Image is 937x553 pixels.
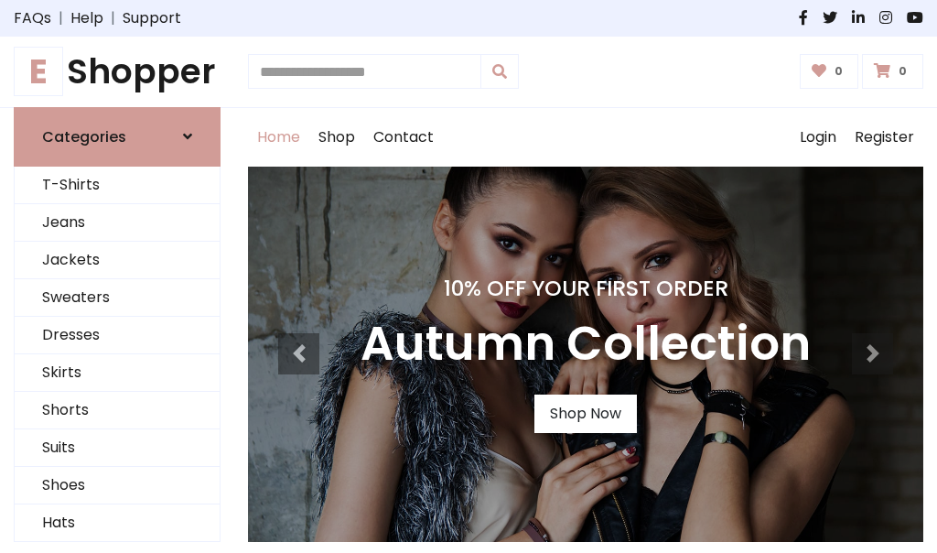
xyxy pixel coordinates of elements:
[791,108,845,167] a: Login
[15,279,220,317] a: Sweaters
[15,242,220,279] a: Jackets
[830,63,847,80] span: 0
[15,317,220,354] a: Dresses
[15,467,220,504] a: Shoes
[15,429,220,467] a: Suits
[42,128,126,146] h6: Categories
[14,47,63,96] span: E
[14,51,221,92] a: EShopper
[534,395,637,433] a: Shop Now
[51,7,70,29] span: |
[14,7,51,29] a: FAQs
[15,392,220,429] a: Shorts
[14,51,221,92] h1: Shopper
[361,276,811,301] h4: 10% Off Your First Order
[70,7,103,29] a: Help
[14,107,221,167] a: Categories
[894,63,911,80] span: 0
[103,7,123,29] span: |
[309,108,364,167] a: Shop
[800,54,859,89] a: 0
[15,354,220,392] a: Skirts
[862,54,923,89] a: 0
[248,108,309,167] a: Home
[15,204,220,242] a: Jeans
[364,108,443,167] a: Contact
[15,504,220,542] a: Hats
[15,167,220,204] a: T-Shirts
[123,7,181,29] a: Support
[361,316,811,373] h3: Autumn Collection
[845,108,923,167] a: Register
